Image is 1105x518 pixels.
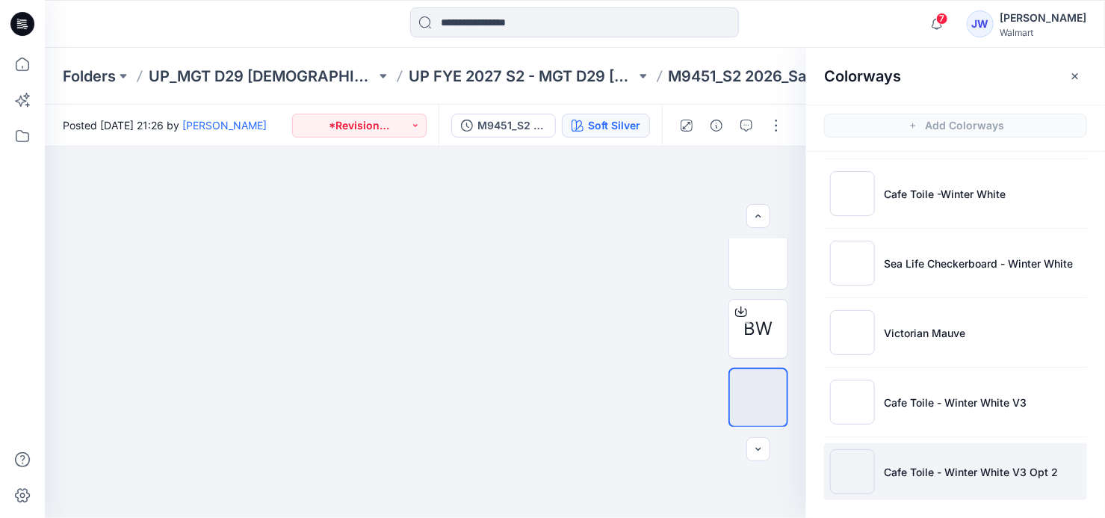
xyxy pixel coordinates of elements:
[884,395,1027,410] p: Cafe Toile - Winter White V3
[830,380,875,425] img: Cafe Toile - Winter White V3
[409,66,636,87] a: UP FYE 2027 S2 - MGT D29 [DEMOGRAPHIC_DATA] Sleepwear
[967,10,994,37] div: JW
[884,464,1058,480] p: Cafe Toile - Winter White V3 Opt 2
[705,114,728,138] button: Details
[63,117,267,133] span: Posted [DATE] 21:26 by
[1000,27,1086,38] div: Walmart
[669,66,896,87] p: M9451_S2 2026_Satin [PERSON_NAME] Set_Midpoint
[182,119,267,132] a: [PERSON_NAME]
[149,66,376,87] a: UP_MGT D29 [DEMOGRAPHIC_DATA] Sleep
[744,315,773,342] span: BW
[830,310,875,355] img: Victorian Mauve
[936,13,948,25] span: 7
[562,114,650,138] button: Soft Silver
[63,66,116,87] a: Folders
[884,325,965,341] p: Victorian Mauve
[588,117,640,134] div: Soft Silver
[830,171,875,216] img: Cafe Toile -Winter White
[830,241,875,286] img: Sea Life Checkerboard - Winter White
[830,449,875,494] img: Cafe Toile - Winter White V3 Opt 2
[1000,9,1086,27] div: [PERSON_NAME]
[477,117,546,134] div: M9451_S2 2026_Satin [PERSON_NAME] Set_Midpoint
[884,256,1073,271] p: Sea Life Checkerboard - Winter White
[884,186,1006,202] p: Cafe Toile -Winter White
[451,114,556,138] button: M9451_S2 2026_Satin [PERSON_NAME] Set_Midpoint
[824,67,901,85] h2: Colorways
